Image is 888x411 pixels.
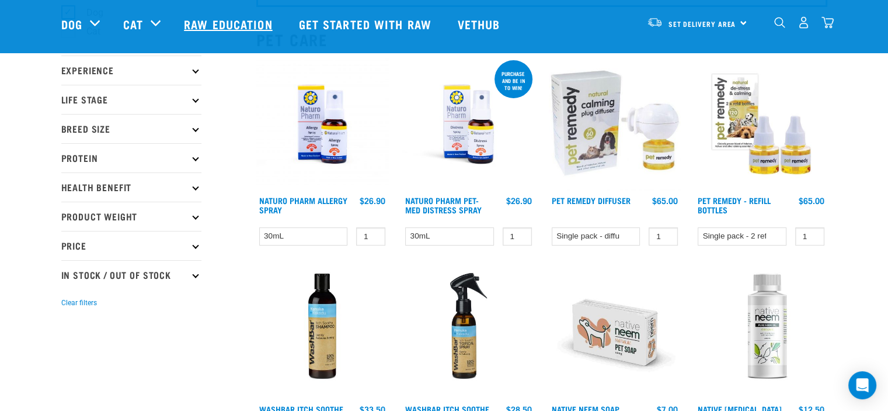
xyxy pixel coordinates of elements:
a: Get started with Raw [287,1,446,47]
img: RE Product Shoot 2023 Nov8635 [402,58,535,191]
img: home-icon-1@2x.png [774,17,785,28]
p: Life Stage [61,85,201,114]
a: Pet Remedy Diffuser [552,198,631,202]
a: Raw Education [172,1,287,47]
a: Vethub [446,1,515,47]
p: In Stock / Out Of Stock [61,260,201,289]
div: $65.00 [799,196,824,205]
a: Naturo Pharm Pet-Med Distress Spray [405,198,482,212]
img: 2023 AUG RE Product1728 [256,58,389,191]
span: Set Delivery Area [668,22,736,26]
p: Protein [61,143,201,172]
p: Product Weight [61,202,201,231]
a: Pet Remedy - Refill Bottles [698,198,771,212]
div: $26.90 [506,196,532,205]
p: Health Benefit [61,172,201,202]
img: user.png [798,16,810,29]
input: 1 [649,227,678,246]
img: Wash Bar Itch Soothe Topical Spray [402,267,535,399]
div: $26.90 [360,196,385,205]
img: Organic neem pet soap bar 100g green trading [549,267,681,399]
img: home-icon@2x.png [821,16,834,29]
a: Native [MEDICAL_DATA] [698,407,782,411]
p: Price [61,231,201,260]
img: Pet remedy refills [695,58,827,191]
img: Native Neem Oil 100mls [695,267,827,399]
a: Native Neem Soap [552,407,619,411]
a: Naturo Pharm Allergy Spray [259,198,347,212]
img: Pet Remedy [549,58,681,191]
div: $65.00 [652,196,678,205]
a: Dog [61,15,82,33]
input: 1 [356,227,385,246]
input: 1 [795,227,824,246]
p: Experience [61,56,201,85]
input: 1 [503,227,532,246]
p: Breed Size [61,114,201,143]
div: Open Intercom Messenger [848,371,876,399]
div: Purchase and be in to win! [495,65,532,96]
a: Cat [123,15,143,33]
button: Clear filters [61,298,97,308]
img: van-moving.png [647,17,663,27]
img: Wash Bar Itch Soothe Shampoo [256,267,389,399]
